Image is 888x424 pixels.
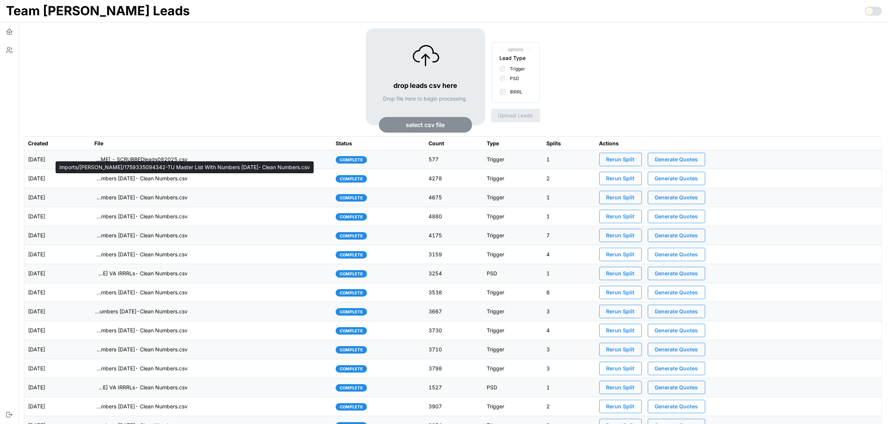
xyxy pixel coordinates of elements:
[543,264,595,283] td: 1
[655,286,698,299] span: Generate Quotes
[648,381,705,394] button: Generate Quotes
[24,245,91,264] td: [DATE]
[340,270,363,277] span: complete
[94,365,188,372] p: imports/[PERSON_NAME]/1758203792018-TU Master List With Numbers [DATE]- Clean Numbers.csv
[599,229,642,242] button: Rerun Split
[24,137,91,150] th: Created
[340,404,363,410] span: complete
[340,328,363,334] span: complete
[648,191,705,204] button: Generate Quotes
[6,3,190,19] h1: Team [PERSON_NAME] Leads
[483,359,543,378] td: Trigger
[483,302,543,321] td: Trigger
[425,321,483,340] td: 3730
[506,76,520,82] label: PSD
[543,340,595,359] td: 3
[340,366,363,372] span: complete
[543,188,595,207] td: 1
[425,397,483,416] td: 3907
[94,403,188,410] p: imports/[PERSON_NAME]/1758118770063-TU Master List With Numbers [DATE]- Clean Numbers.csv
[599,343,642,356] button: Rerun Split
[606,153,635,166] span: Rerun Split
[543,137,595,150] th: Splits
[606,362,635,375] span: Rerun Split
[543,302,595,321] td: 3
[599,286,642,299] button: Rerun Split
[599,172,642,185] button: Rerun Split
[425,226,483,245] td: 4175
[91,137,332,150] th: File
[606,324,635,337] span: Rerun Split
[655,267,698,280] span: Generate Quotes
[483,283,543,302] td: Trigger
[340,156,363,163] span: complete
[543,397,595,416] td: 2
[599,400,642,413] button: Rerun Split
[425,188,483,207] td: 4675
[599,210,642,223] button: Rerun Split
[491,109,540,122] button: Upload Leads
[425,302,483,321] td: 3667
[648,305,705,318] button: Generate Quotes
[483,137,543,150] th: Type
[648,400,705,413] button: Generate Quotes
[94,289,188,296] p: imports/[PERSON_NAME]/1758723927694-TU Master List With Numbers [DATE]- Clean Numbers.csv
[483,226,543,245] td: Trigger
[543,283,595,302] td: 6
[648,267,705,280] button: Generate Quotes
[94,308,188,315] p: imports/[PERSON_NAME]/1758672773014-TU Master List With Numbers [DATE]-Clean Numbers.csv
[340,347,363,353] span: complete
[596,137,882,150] th: Actions
[340,175,363,182] span: complete
[655,153,698,166] span: Generate Quotes
[94,175,188,182] p: imports/[PERSON_NAME]/1759335094342-TU Master List With Numbers [DATE]- Clean Numbers.csv
[425,359,483,378] td: 3798
[543,359,595,378] td: 3
[606,381,635,394] span: Rerun Split
[606,172,635,185] span: Rerun Split
[24,378,91,397] td: [DATE]
[483,188,543,207] td: Trigger
[606,400,635,413] span: Rerun Split
[483,397,543,416] td: Trigger
[606,191,635,204] span: Rerun Split
[24,359,91,378] td: [DATE]
[24,169,91,188] td: [DATE]
[94,346,188,353] p: imports/[PERSON_NAME]/1758307262937-TU Master List With Numbers [DATE]- Clean Numbers.csv
[655,324,698,337] span: Generate Quotes
[483,264,543,283] td: PSD
[500,46,532,53] span: options
[599,153,642,166] button: Rerun Split
[543,150,595,169] td: 1
[648,286,705,299] button: Generate Quotes
[94,213,188,220] p: imports/[PERSON_NAME]/1759153699897-TU Master List With Numbers [DATE]- Clean Numbers.csv
[94,270,188,277] p: imports/[PERSON_NAME]/1758731293801-[PERSON_NAME] VA IRRRLs- Clean Numbers.csv
[655,191,698,204] span: Generate Quotes
[425,283,483,302] td: 3538
[425,378,483,397] td: 1527
[655,343,698,356] span: Generate Quotes
[655,248,698,261] span: Generate Quotes
[655,229,698,242] span: Generate Quotes
[24,302,91,321] td: [DATE]
[24,283,91,302] td: [DATE]
[425,150,483,169] td: 577
[543,169,595,188] td: 2
[94,251,188,258] p: imports/[PERSON_NAME]/1758808525005-TU Master List With Numbers [DATE]- Clean Numbers.csv
[340,213,363,220] span: complete
[340,385,363,391] span: complete
[24,188,91,207] td: [DATE]
[94,232,188,239] p: imports/[PERSON_NAME]/1758897724868-TU Master List With Numbers [DATE]- Clean Numbers.csv
[648,324,705,337] button: Generate Quotes
[606,286,635,299] span: Rerun Split
[655,210,698,223] span: Generate Quotes
[483,340,543,359] td: Trigger
[483,321,543,340] td: Trigger
[24,340,91,359] td: [DATE]
[648,229,705,242] button: Generate Quotes
[425,207,483,226] td: 4880
[599,324,642,337] button: Rerun Split
[24,264,91,283] td: [DATE]
[648,210,705,223] button: Generate Quotes
[648,172,705,185] button: Generate Quotes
